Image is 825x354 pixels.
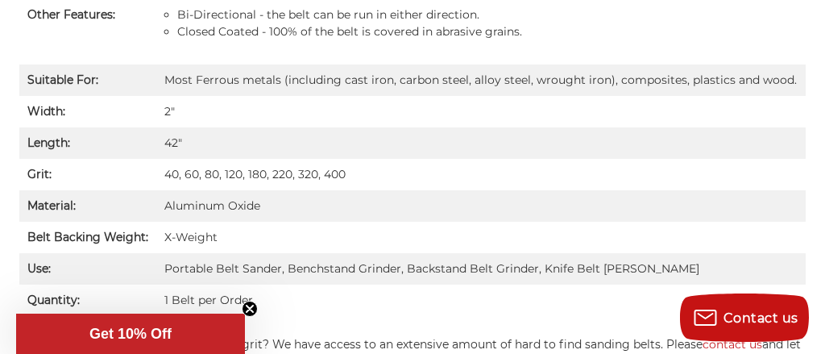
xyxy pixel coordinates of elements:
[27,7,115,22] strong: Other Features:
[242,301,258,317] button: Close teaser
[156,190,806,222] td: Aluminum Oxide
[177,6,798,23] li: Bi-Directional - the belt can be run in either direction.
[27,135,70,150] strong: Length:
[156,65,806,96] td: Most Ferrous metals (including cast iron, carbon steel, alloy steel, wrought iron), composites, p...
[27,261,51,276] strong: Use:
[156,159,806,190] td: 40, 60, 80, 120, 180, 220, 320, 400
[16,314,245,354] div: Get 10% OffClose teaser
[27,167,52,181] strong: Grit:
[27,198,76,213] strong: Material:
[156,222,806,253] td: X-Weight
[156,285,806,316] td: 1 Belt per Order
[89,326,172,342] span: Get 10% Off
[156,96,806,127] td: 2″
[27,104,65,119] strong: Width:
[27,293,80,307] strong: Quantity:
[703,337,762,352] a: contact us
[680,294,809,342] button: Contact us
[156,253,806,285] td: Portable Belt Sander, Benchstand Grinder, Backstand Belt Grinder, Knife Belt [PERSON_NAME]
[27,230,148,244] strong: Belt Backing Weight:
[177,23,798,40] li: Closed Coated - 100% of the belt is covered in abrasive grains.
[27,73,98,87] strong: Suitable For:
[723,310,798,326] span: Contact us
[156,127,806,159] td: 42″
